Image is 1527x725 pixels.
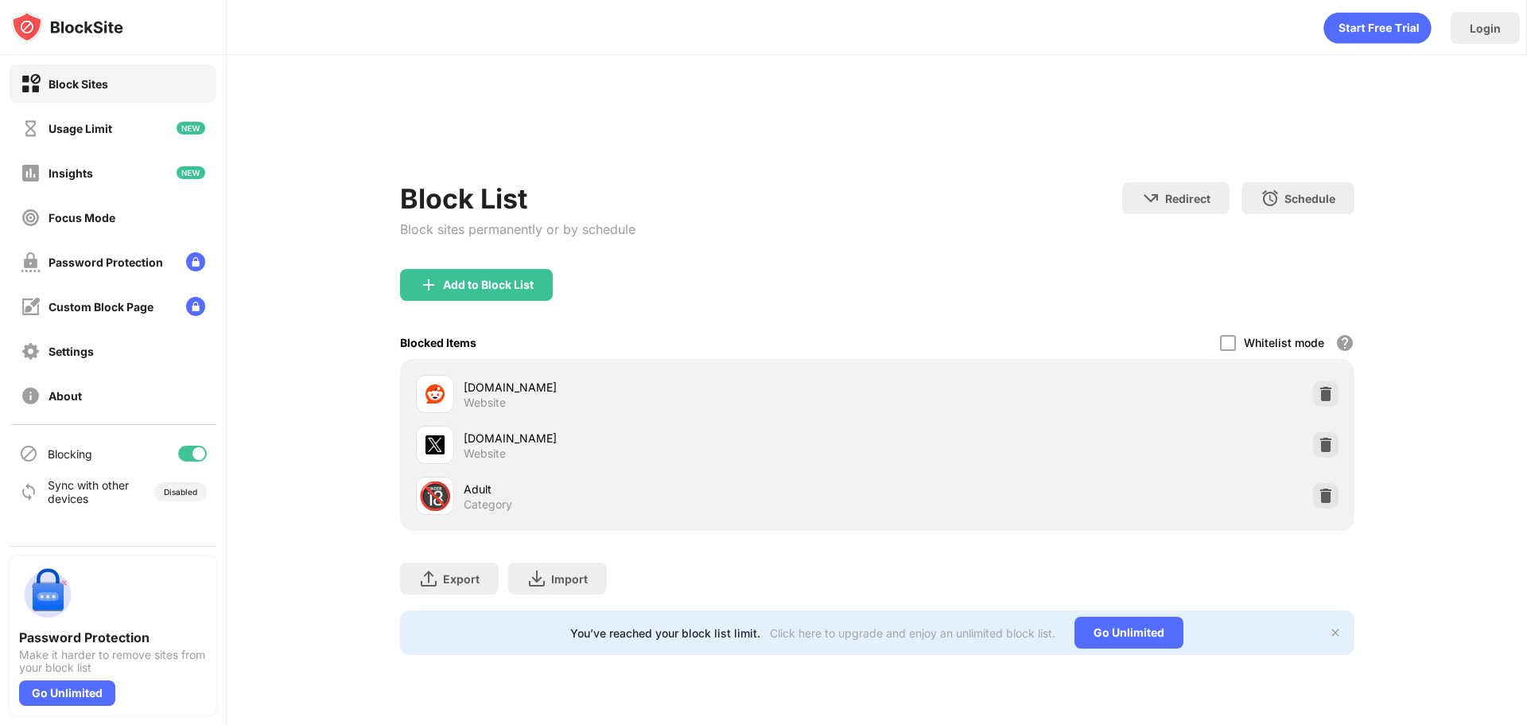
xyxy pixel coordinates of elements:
[48,478,130,505] div: Sync with other devices
[551,572,588,586] div: Import
[49,345,94,358] div: Settings
[164,487,197,497] div: Disabled
[11,11,123,43] img: logo-blocksite.svg
[21,208,41,228] img: focus-off.svg
[186,297,205,316] img: lock-menu.svg
[464,481,877,497] div: Adult
[21,252,41,272] img: password-protection-off.svg
[19,680,115,706] div: Go Unlimited
[21,119,41,138] img: time-usage-off.svg
[1244,336,1324,349] div: Whitelist mode
[21,297,41,317] img: customize-block-page-off.svg
[49,255,163,269] div: Password Protection
[464,396,506,410] div: Website
[418,480,452,513] div: 🔞
[49,77,108,91] div: Block Sites
[19,649,207,674] div: Make it harder to remove sites from your block list
[177,122,205,134] img: new-icon.svg
[48,447,92,461] div: Blocking
[19,566,76,623] img: push-password-protection.svg
[177,166,205,179] img: new-icon.svg
[400,221,635,237] div: Block sites permanently or by schedule
[570,626,760,640] div: You’ve reached your block list limit.
[49,122,112,135] div: Usage Limit
[400,99,1354,163] iframe: Banner
[1470,21,1501,35] div: Login
[1284,192,1335,205] div: Schedule
[21,163,41,183] img: insights-off.svg
[443,279,534,291] div: Add to Block List
[21,74,41,94] img: block-on.svg
[443,572,480,586] div: Export
[464,497,512,512] div: Category
[19,630,207,645] div: Password Protection
[21,386,41,406] img: about-off.svg
[464,446,506,461] div: Website
[21,341,41,361] img: settings-off.svg
[1074,617,1183,649] div: Go Unlimited
[425,435,445,454] img: favicons
[1165,192,1210,205] div: Redirect
[49,211,115,224] div: Focus Mode
[49,389,82,403] div: About
[400,182,635,215] div: Block List
[1329,626,1342,639] img: x-button.svg
[770,626,1055,640] div: Click here to upgrade and enjoy an unlimited block list.
[186,252,205,271] img: lock-menu.svg
[464,379,877,396] div: [DOMAIN_NAME]
[464,430,877,446] div: [DOMAIN_NAME]
[49,166,93,180] div: Insights
[400,336,476,349] div: Blocked Items
[1323,12,1432,44] div: animation
[49,300,153,314] div: Custom Block Page
[19,482,38,501] img: sync-icon.svg
[425,384,445,403] img: favicons
[19,444,38,463] img: blocking-icon.svg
